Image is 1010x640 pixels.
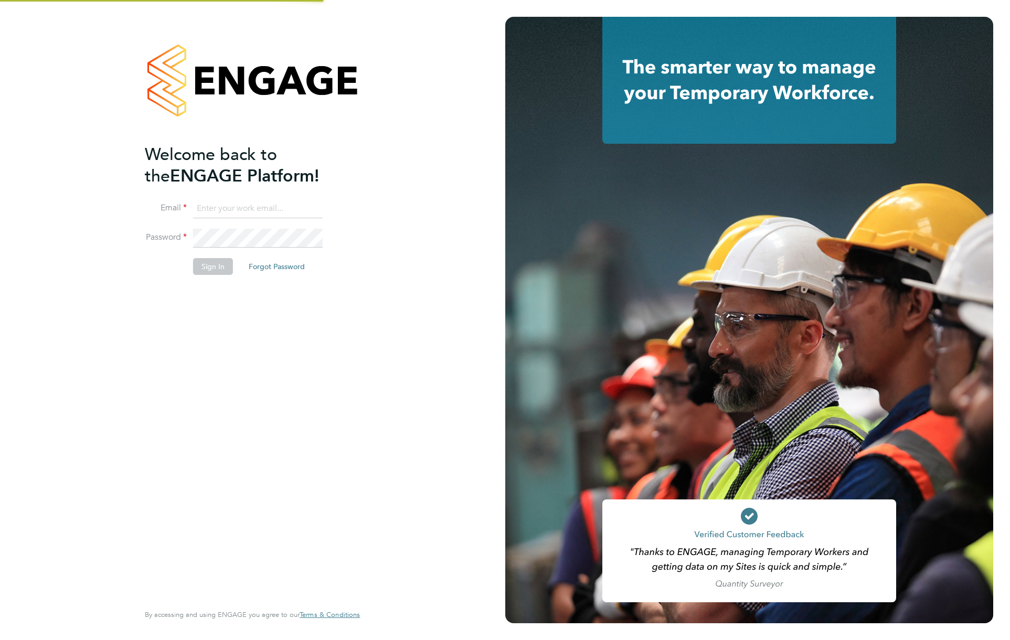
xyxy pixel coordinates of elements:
[193,199,323,218] input: Enter your work email...
[145,232,187,243] label: Password
[240,258,313,275] button: Forgot Password
[300,611,360,619] a: Terms & Conditions
[145,202,187,214] label: Email
[193,258,233,275] button: Sign In
[145,144,277,186] span: Welcome back to the
[145,610,360,619] span: By accessing and using ENGAGE you agree to our
[145,144,349,187] h2: ENGAGE Platform!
